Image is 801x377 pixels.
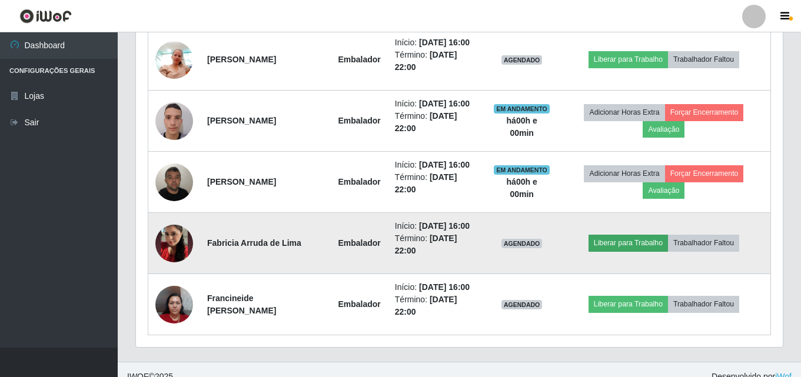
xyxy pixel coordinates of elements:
[395,220,480,232] li: Início:
[395,281,480,293] li: Início:
[19,9,72,24] img: CoreUI Logo
[419,282,470,292] time: [DATE] 16:00
[507,177,537,199] strong: há 00 h e 00 min
[501,55,543,65] span: AGENDADO
[338,116,380,125] strong: Embalador
[668,296,739,312] button: Trabalhador Faltou
[395,159,480,171] li: Início:
[395,171,480,196] li: Término:
[584,165,664,182] button: Adicionar Horas Extra
[589,235,668,251] button: Liberar para Trabalho
[395,110,480,135] li: Término:
[395,36,480,49] li: Início:
[419,221,470,231] time: [DATE] 16:00
[395,232,480,257] li: Término:
[419,99,470,108] time: [DATE] 16:00
[338,238,380,248] strong: Embalador
[665,104,744,121] button: Forçar Encerramento
[494,104,550,114] span: EM ANDAMENTO
[207,55,276,64] strong: [PERSON_NAME]
[395,98,480,110] li: Início:
[643,182,684,199] button: Avaliação
[494,165,550,175] span: EM ANDAMENTO
[668,235,739,251] button: Trabalhador Faltou
[155,279,193,329] img: 1735852864597.jpeg
[338,299,380,309] strong: Embalador
[589,296,668,312] button: Liberar para Trabalho
[584,104,664,121] button: Adicionar Horas Extra
[501,300,543,309] span: AGENDADO
[207,177,276,186] strong: [PERSON_NAME]
[665,165,744,182] button: Forçar Encerramento
[395,49,480,74] li: Término:
[155,157,193,207] img: 1714957062897.jpeg
[419,38,470,47] time: [DATE] 16:00
[207,238,301,248] strong: Fabricia Arruda de Lima
[338,55,380,64] strong: Embalador
[643,121,684,138] button: Avaliação
[507,116,537,138] strong: há 00 h e 00 min
[419,160,470,169] time: [DATE] 16:00
[155,35,193,85] img: 1704221939354.jpeg
[668,51,739,68] button: Trabalhador Faltou
[501,239,543,248] span: AGENDADO
[338,177,380,186] strong: Embalador
[155,96,193,146] img: 1714228813172.jpeg
[207,116,276,125] strong: [PERSON_NAME]
[589,51,668,68] button: Liberar para Trabalho
[395,293,480,318] li: Término:
[207,293,276,315] strong: Francineide [PERSON_NAME]
[155,210,193,277] img: 1734129237626.jpeg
